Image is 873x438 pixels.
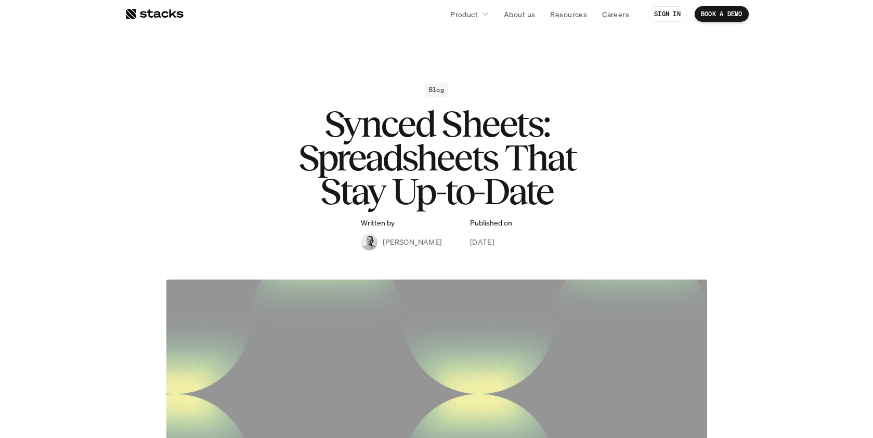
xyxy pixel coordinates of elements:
[450,9,478,20] p: Product
[361,219,395,228] p: Written by
[504,9,535,20] p: About us
[695,6,749,22] a: BOOK A DEMO
[429,86,444,94] h2: Blog
[498,5,541,23] a: About us
[654,10,681,18] p: SIGN IN
[596,5,635,23] a: Careers
[648,6,687,22] a: SIGN IN
[602,9,629,20] p: Careers
[229,107,645,208] h1: Synced Sheets: Spreadsheets That Stay Up-to-Date
[550,9,587,20] p: Resources
[544,5,593,23] a: Resources
[701,10,742,18] p: BOOK A DEMO
[383,236,441,247] p: [PERSON_NAME]
[470,219,512,228] p: Published on
[470,236,494,247] p: [DATE]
